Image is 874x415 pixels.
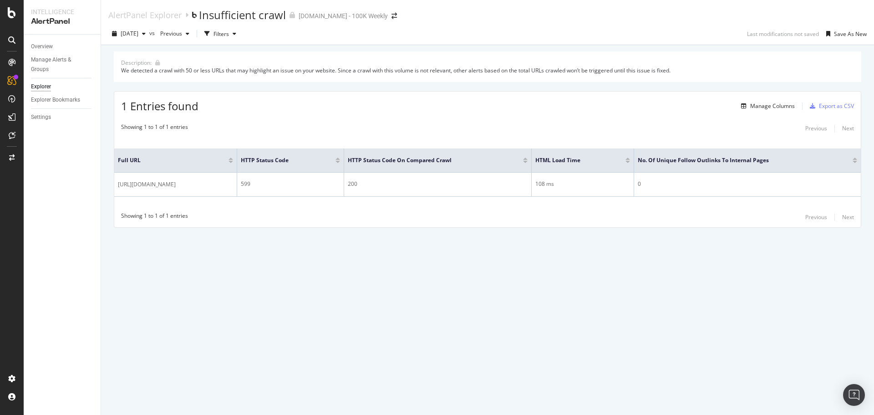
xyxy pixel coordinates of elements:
[149,29,157,37] span: vs
[121,67,854,74] div: We detected a crawl with 50 or less URLs that may highlight an issue on your website. Since a cra...
[834,30,867,38] div: Save As New
[31,55,86,74] div: Manage Alerts & Groups
[31,16,93,27] div: AlertPanel
[823,26,867,41] button: Save As New
[819,102,854,110] div: Export as CSV
[241,156,321,164] span: HTTP Status Code
[747,30,819,38] div: Last modifications not saved
[31,113,51,122] div: Settings
[31,42,53,51] div: Overview
[750,102,795,110] div: Manage Columns
[31,82,51,92] div: Explorer
[31,95,94,105] a: Explorer Bookmarks
[842,124,854,132] div: Next
[842,123,854,134] button: Next
[121,123,188,134] div: Showing 1 to 1 of 1 entries
[638,156,839,164] span: No. of Unique Follow Outlinks to Internal Pages
[108,10,182,20] a: AlertPanel Explorer
[31,55,94,74] a: Manage Alerts & Groups
[391,13,397,19] div: arrow-right-arrow-left
[348,180,528,188] div: 200
[157,30,182,37] span: Previous
[118,180,176,189] span: [URL][DOMAIN_NAME]
[121,98,198,113] span: 1 Entries found
[638,180,857,188] div: 0
[201,26,240,41] button: Filters
[805,213,827,221] div: Previous
[535,156,612,164] span: HTML Load Time
[213,30,229,38] div: Filters
[299,11,388,20] div: [DOMAIN_NAME] - 100K Weekly
[843,384,865,406] div: Open Intercom Messenger
[842,212,854,223] button: Next
[31,7,93,16] div: Intelligence
[241,180,340,188] div: 599
[31,42,94,51] a: Overview
[842,213,854,221] div: Next
[31,113,94,122] a: Settings
[535,180,630,188] div: 108 ms
[121,30,138,37] span: 2025 Sep. 23rd
[737,101,795,112] button: Manage Columns
[805,212,827,223] button: Previous
[199,7,286,23] div: Insufficient crawl
[108,26,149,41] button: [DATE]
[806,99,854,113] button: Export as CSV
[121,59,152,67] div: Description:
[805,123,827,134] button: Previous
[31,95,80,105] div: Explorer Bookmarks
[805,124,827,132] div: Previous
[118,156,215,164] span: Full URL
[157,26,193,41] button: Previous
[348,156,509,164] span: HTTP Status Code On Compared Crawl
[31,82,94,92] a: Explorer
[121,212,188,223] div: Showing 1 to 1 of 1 entries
